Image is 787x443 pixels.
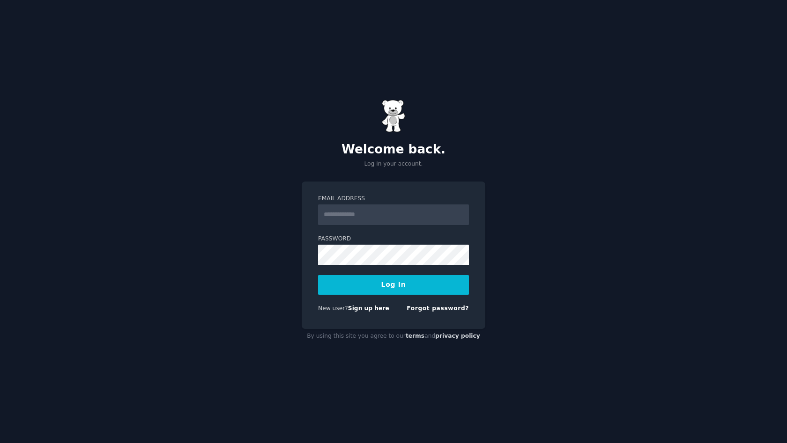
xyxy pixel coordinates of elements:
label: Email Address [318,195,469,203]
button: Log In [318,275,469,295]
span: New user? [318,305,348,312]
a: terms [406,333,424,339]
img: Gummy Bear [382,100,405,132]
h2: Welcome back. [302,142,485,157]
a: Forgot password? [407,305,469,312]
a: privacy policy [435,333,480,339]
label: Password [318,235,469,243]
a: Sign up here [348,305,389,312]
p: Log in your account. [302,160,485,168]
div: By using this site you agree to our and [302,329,485,344]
